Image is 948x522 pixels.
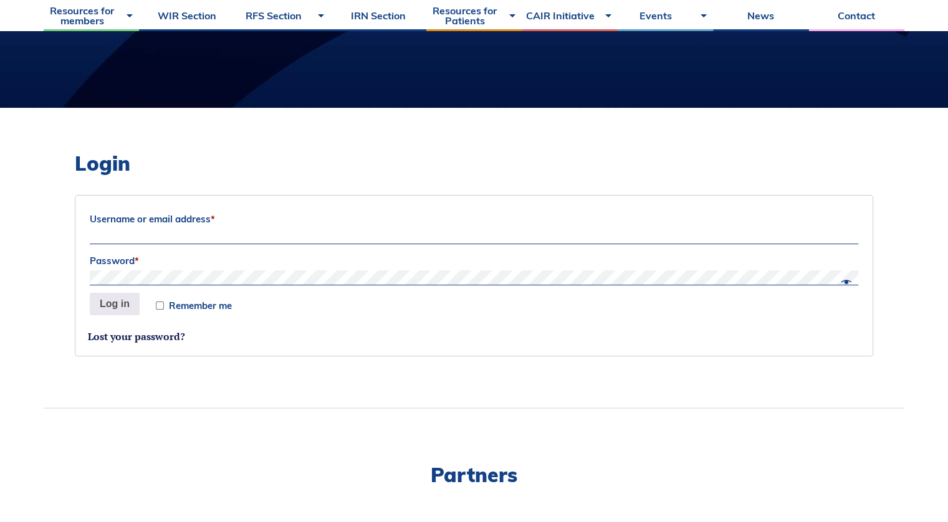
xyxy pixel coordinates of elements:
h2: Login [75,151,873,175]
input: Remember me [156,301,164,310]
label: Username or email address [90,210,858,229]
span: Remember me [169,301,232,310]
a: Lost your password? [88,330,185,343]
label: Password [90,252,858,270]
h2: Partners [44,465,904,485]
button: Log in [90,293,140,315]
